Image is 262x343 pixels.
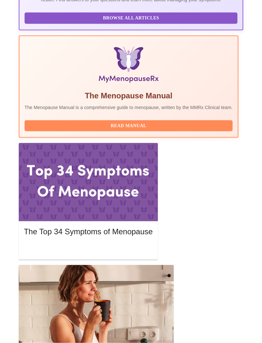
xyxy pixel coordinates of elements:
a: Browse All Articles [25,15,239,20]
h5: The Top 34 Symptoms of Menopause [24,227,153,237]
button: Read More [24,243,153,254]
span: Browse All Articles [31,14,231,22]
a: Read More [24,245,154,251]
a: Read Manual [25,123,235,128]
button: Browse All Articles [25,13,238,24]
h5: The Menopause Manual [25,91,233,101]
p: The Menopause Manual is a comprehensive guide to menopause, written by the MMRx Clinical team. [25,104,233,111]
button: Read Manual [25,120,233,132]
img: Menopause Manual [58,47,200,85]
span: Read Manual [31,122,226,130]
span: Read More [30,245,146,253]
